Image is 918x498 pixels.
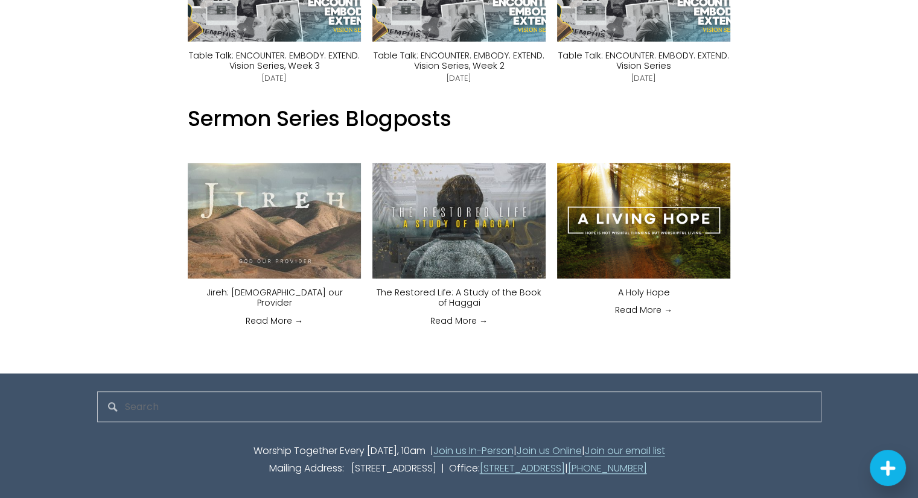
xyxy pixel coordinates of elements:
p: Worship Together Every [DATE], 10am | | | Mailing Address: [STREET_ADDRESS] | Office: | [97,443,821,478]
input: Search [97,391,821,422]
a: Jireh: God our Provider [188,163,362,279]
a: Table Talk: ENCOUNTER. EMBODY. EXTEND. Vision Series [558,49,729,72]
a: Join us In-Person [433,443,514,460]
a: Join us Online [517,443,582,460]
a: Table Talk: ENCOUNTER. EMBODY. EXTEND. Vision Series, Week 2 [374,49,544,72]
a: [STREET_ADDRESS] [480,460,565,478]
h3: Sermon Series Blogposts [188,105,731,133]
time: [DATE] [631,73,656,84]
time: [DATE] [262,73,287,84]
a: A Holy Hope [557,163,731,279]
a: Table Talk: ENCOUNTER. EMBODY. EXTEND. Vision Series, Week 3 [189,49,360,72]
a: The Restored Life: A Study of the Book of Haggai [377,286,541,309]
time: [DATE] [447,73,471,84]
img: The Restored Life: A Study of the Book of Haggai [356,163,562,279]
a: Join our email list [585,443,665,460]
a: The Restored Life: A Study of the Book of Haggai [372,163,546,279]
img: A Holy Hope [541,163,747,279]
a: A Holy Hope [618,286,670,298]
a: Read More → [557,304,731,316]
a: [PHONE_NUMBER] [568,460,647,478]
a: Read More → [372,315,546,327]
a: Jireh: [DEMOGRAPHIC_DATA] our Provider [206,286,343,309]
img: Jireh: God our Provider [171,163,377,279]
a: Read More → [188,315,362,327]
